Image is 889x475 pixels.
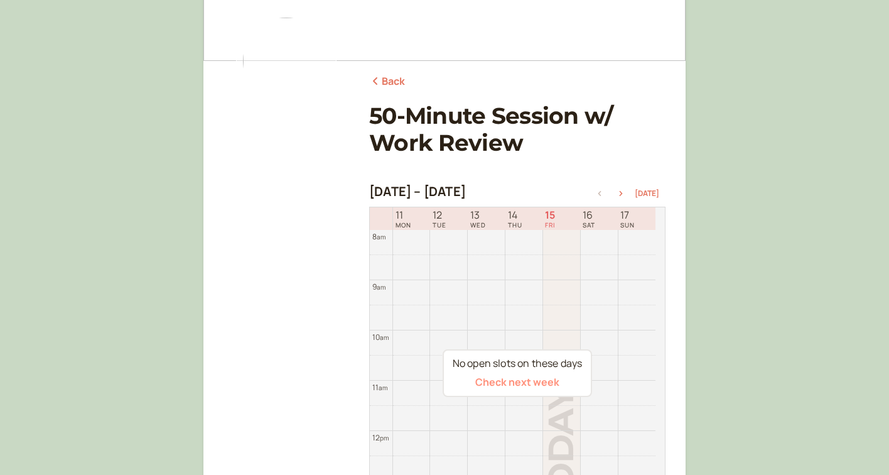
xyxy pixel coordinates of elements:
a: Back [369,74,406,90]
button: Check next week [475,376,559,388]
div: No open slots on these days [453,356,582,372]
h2: [DATE] – [DATE] [369,184,466,199]
h1: 50-Minute Session w/ Work Review [369,102,665,156]
button: [DATE] [635,189,659,198]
